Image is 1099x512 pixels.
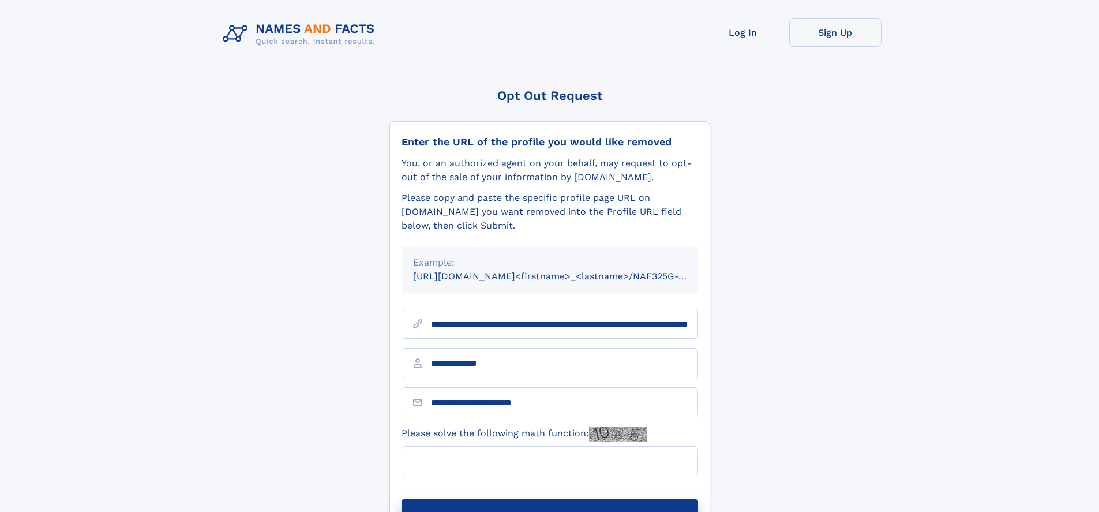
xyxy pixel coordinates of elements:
img: Logo Names and Facts [218,18,384,50]
a: Log In [697,18,789,47]
small: [URL][DOMAIN_NAME]<firstname>_<lastname>/NAF325G-xxxxxxxx [413,271,720,282]
div: Example: [413,256,687,270]
div: You, or an authorized agent on your behalf, may request to opt-out of the sale of your informatio... [402,156,698,184]
div: Enter the URL of the profile you would like removed [402,136,698,148]
a: Sign Up [789,18,882,47]
div: Please copy and paste the specific profile page URL on [DOMAIN_NAME] you want removed into the Pr... [402,191,698,233]
div: Opt Out Request [389,88,710,103]
label: Please solve the following math function: [402,427,647,442]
